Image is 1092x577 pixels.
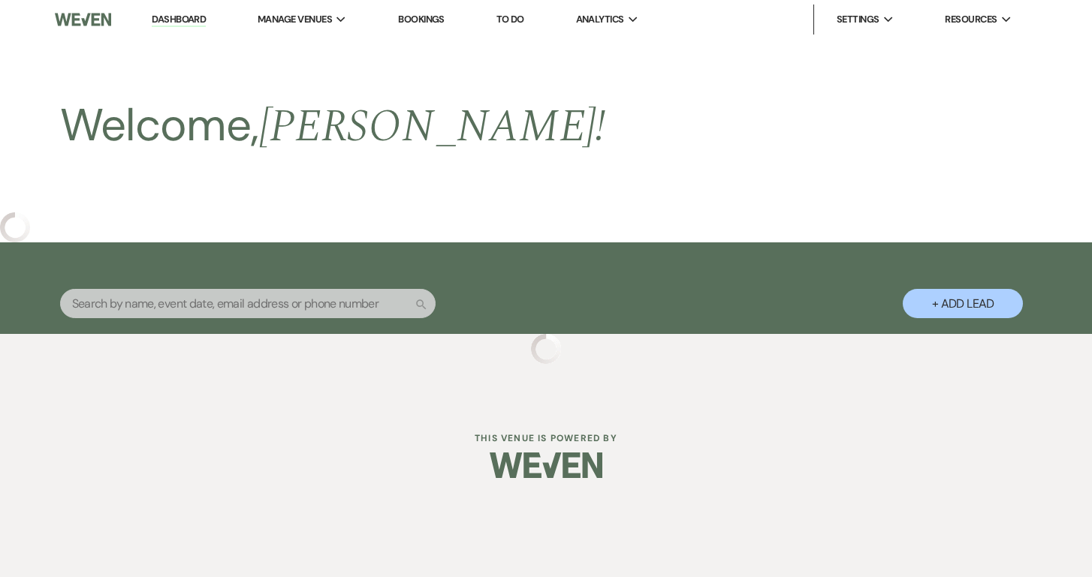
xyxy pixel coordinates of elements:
[259,92,606,161] span: [PERSON_NAME] !
[60,289,436,318] input: Search by name, event date, email address or phone number
[903,289,1023,318] button: + Add Lead
[398,13,445,26] a: Bookings
[945,12,997,27] span: Resources
[55,4,111,35] img: Weven Logo
[496,13,524,26] a: To Do
[258,12,332,27] span: Manage Venues
[152,13,206,27] a: Dashboard
[576,12,624,27] span: Analytics
[490,439,602,491] img: Weven Logo
[531,334,561,364] img: loading spinner
[837,12,879,27] span: Settings
[60,94,606,158] h2: Welcome,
